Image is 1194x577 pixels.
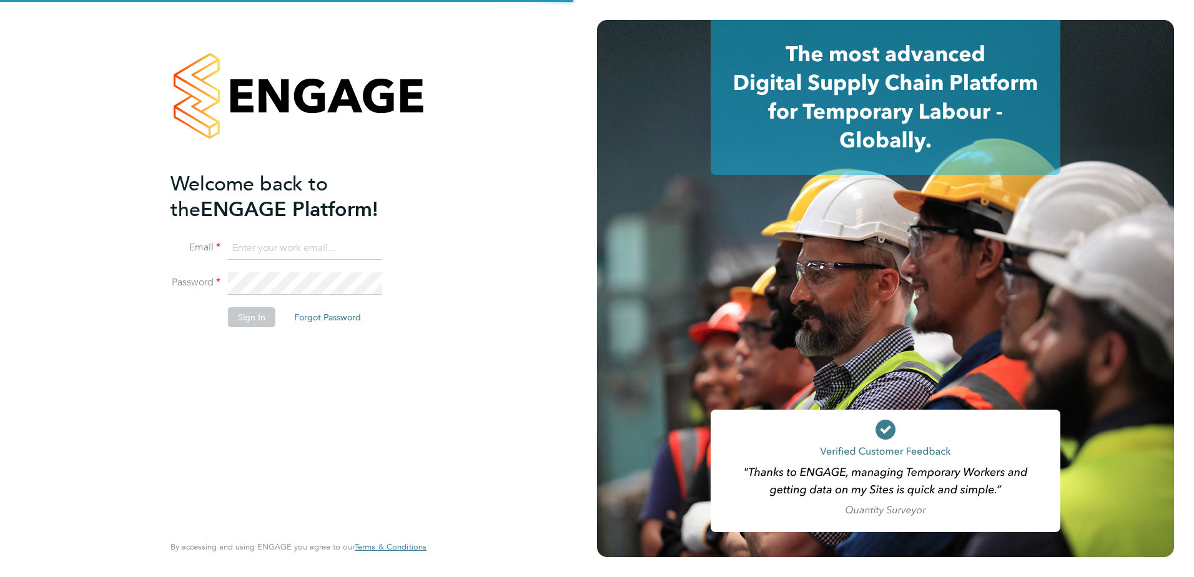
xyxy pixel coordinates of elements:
h2: ENGAGE Platform! [170,171,414,222]
a: Terms & Conditions [355,542,427,552]
label: Password [170,276,220,289]
span: By accessing and using ENGAGE you agree to our [170,541,427,552]
input: Enter your work email... [228,237,382,260]
label: Email [170,241,220,254]
button: Forgot Password [284,307,371,327]
button: Sign In [228,307,275,327]
span: Welcome back to the [170,172,328,222]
